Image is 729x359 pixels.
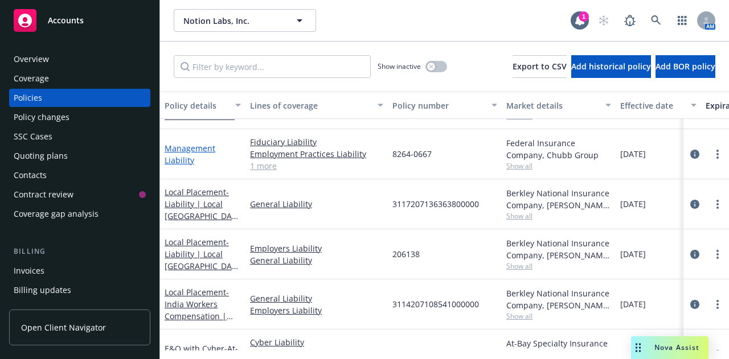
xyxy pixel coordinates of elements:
[656,61,715,72] span: Add BOR policy
[506,237,611,261] div: Berkley National Insurance Company, [PERSON_NAME] Corporation
[506,161,611,171] span: Show all
[9,147,150,165] a: Quoting plans
[392,148,432,160] span: 8264-0667
[619,9,641,32] a: Report a Bug
[48,16,84,25] span: Accounts
[571,55,651,78] button: Add historical policy
[9,89,150,107] a: Policies
[631,336,708,359] button: Nova Assist
[671,9,694,32] a: Switch app
[506,311,611,321] span: Show all
[9,108,150,126] a: Policy changes
[14,108,69,126] div: Policy changes
[250,254,383,266] a: General Liability
[645,9,667,32] a: Search
[9,127,150,146] a: SSC Cases
[14,69,49,88] div: Coverage
[656,55,715,78] button: Add BOR policy
[711,147,724,161] a: more
[9,185,150,204] a: Contract review
[502,92,616,119] button: Market details
[14,262,44,280] div: Invoices
[9,246,150,257] div: Billing
[21,321,106,333] span: Open Client Navigator
[688,147,702,161] a: circleInformation
[165,100,228,112] div: Policy details
[506,261,611,271] span: Show all
[592,9,615,32] a: Start snowing
[513,55,567,78] button: Export to CSV
[165,143,215,166] a: Management Liability
[9,262,150,280] a: Invoices
[620,100,684,112] div: Effective date
[250,292,383,304] a: General Liability
[688,298,702,311] a: circleInformation
[392,298,479,310] span: 3114207108541000000
[250,100,371,112] div: Lines of coverage
[388,92,502,119] button: Policy number
[579,11,589,22] div: 1
[165,287,236,345] span: - India Workers Compensation | [GEOGRAPHIC_DATA] work comp
[165,237,239,307] a: Local Placement
[165,187,236,233] a: Local Placement
[14,89,42,107] div: Policies
[688,197,702,211] a: circleInformation
[245,92,388,119] button: Lines of coverage
[506,287,611,311] div: Berkley National Insurance Company, [PERSON_NAME] Corporation
[14,147,68,165] div: Quoting plans
[9,205,150,223] a: Coverage gap analysis
[9,166,150,184] a: Contacts
[14,50,49,68] div: Overview
[711,298,724,311] a: more
[392,198,479,210] span: 3117207136363800000
[513,61,567,72] span: Export to CSV
[688,247,702,261] a: circleInformation
[506,100,599,112] div: Market details
[14,205,99,223] div: Coverage gap analysis
[506,211,611,221] span: Show all
[174,9,316,32] button: Notion Labs, Inc.
[9,281,150,299] a: Billing updates
[9,50,150,68] a: Overview
[571,61,651,72] span: Add historical policy
[654,343,699,352] span: Nova Assist
[620,248,646,260] span: [DATE]
[506,187,611,211] div: Berkley National Insurance Company, [PERSON_NAME] Corporation
[9,69,150,88] a: Coverage
[250,160,383,172] a: 1 more
[250,198,383,210] a: General Liability
[620,198,646,210] span: [DATE]
[14,281,71,299] div: Billing updates
[378,61,421,71] span: Show inactive
[506,137,611,161] div: Federal Insurance Company, Chubb Group
[250,304,383,316] a: Employers Liability
[14,166,47,184] div: Contacts
[620,298,646,310] span: [DATE]
[616,92,701,119] button: Effective date
[711,197,724,211] a: more
[250,148,383,160] a: Employment Practices Liability
[392,100,485,112] div: Policy number
[174,55,371,78] input: Filter by keyword...
[250,136,383,148] a: Fiduciary Liability
[14,127,52,146] div: SSC Cases
[250,242,383,254] a: Employers Liability
[631,336,645,359] div: Drag to move
[711,247,724,261] a: more
[9,5,150,36] a: Accounts
[183,15,282,27] span: Notion Labs, Inc.
[250,336,383,348] a: Cyber Liability
[165,287,236,345] a: Local Placement
[160,92,245,119] button: Policy details
[392,248,420,260] span: 206138
[14,185,73,204] div: Contract review
[620,148,646,160] span: [DATE]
